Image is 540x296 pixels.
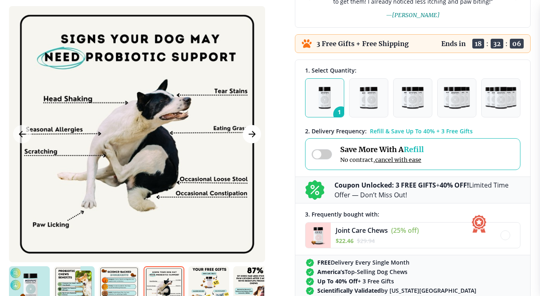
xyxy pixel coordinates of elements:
[370,127,473,135] span: Refill & Save Up To 40% + 3 Free Gifts
[375,156,421,163] span: cancel with ease
[243,125,261,143] button: Next Image
[444,87,469,109] img: Pack of 4 - Natural Dog Supplements
[472,39,484,49] span: 18
[402,87,424,109] img: Pack of 3 - Natural Dog Supplements
[360,87,378,109] img: Pack of 2 - Natural Dog Supplements
[333,106,349,122] span: 1
[505,40,508,48] span: :
[336,226,388,235] span: Joint Care Chews
[317,268,407,276] span: Top-Selling Dog Chews
[317,258,409,266] span: Delivery Every Single Month
[317,277,394,285] span: + 3 Free Gifts
[305,127,367,135] span: 2 . Delivery Frequency:
[319,87,331,109] img: Pack of 1 - Natural Dog Supplements
[317,268,345,276] strong: America’s
[317,258,331,266] strong: FREE
[334,181,436,190] b: Coupon Unlocked: 3 FREE GIFTS
[391,226,419,235] span: (25% off)
[336,237,354,245] span: $ 22.46
[486,40,489,48] span: :
[510,39,524,49] span: 06
[317,287,476,294] span: by [US_STATE][GEOGRAPHIC_DATA]
[317,287,381,294] strong: Scientifically Validated
[441,40,466,48] p: Ends in
[13,125,31,143] button: Previous Image
[404,145,424,154] span: Refill
[305,210,379,218] span: 3 . Frequently bought with:
[334,180,520,200] p: + Limited Time Offer — Don’t Miss Out!
[340,145,424,154] span: Save More With A
[386,11,440,19] span: — [PERSON_NAME]
[316,40,409,48] p: 3 Free Gifts + Free Shipping
[357,237,375,245] span: $ 29.94
[317,277,358,285] strong: Up To 40% Off
[305,78,344,117] button: 1
[485,87,517,109] img: Pack of 5 - Natural Dog Supplements
[440,181,469,190] b: 40% OFF!
[305,66,520,74] div: 1. Select Quantity:
[491,39,503,49] span: 32
[340,156,424,163] span: No contract,
[305,223,331,248] img: Joint Care Chews - Medipups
